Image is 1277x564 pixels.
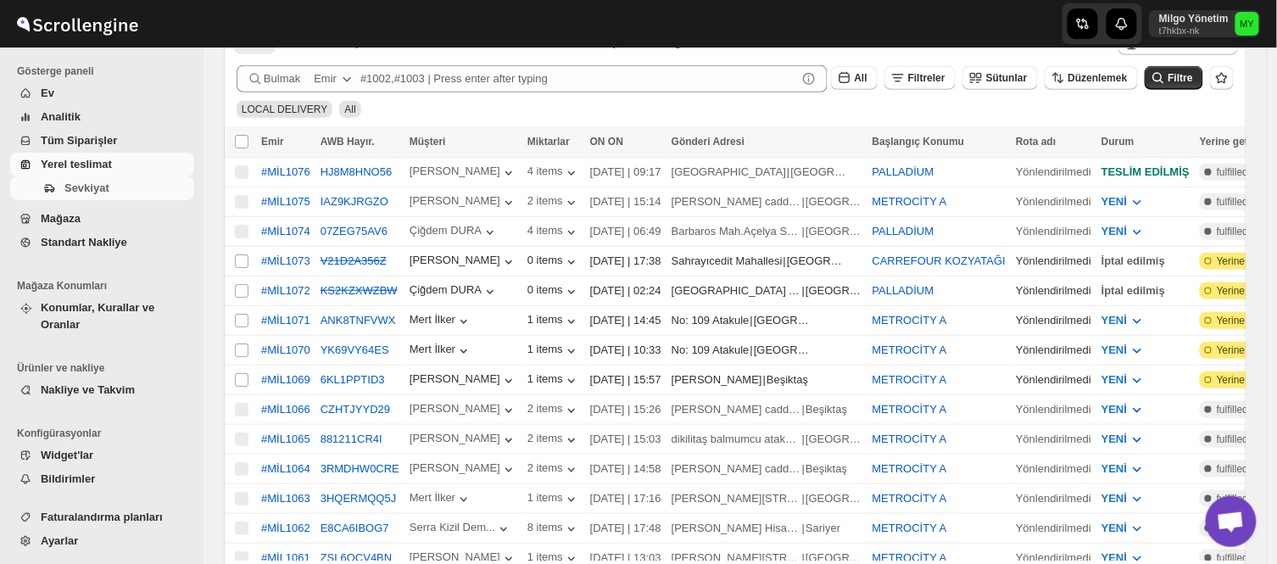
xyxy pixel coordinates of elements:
div: Sariyer [806,520,840,537]
button: 1 items [527,491,580,508]
div: #MİL1070 [261,343,310,356]
span: Rota adı [1016,136,1056,148]
div: Yönlendirilmedi [1016,431,1091,448]
button: 1 items [527,313,580,330]
div: [PERSON_NAME] caddesi no 79 ulus [672,193,801,210]
button: Çiğdem DURA [410,224,499,241]
button: [PERSON_NAME] [410,432,517,449]
button: IAZ9KJRGZO [321,195,388,208]
span: Emir [261,136,284,148]
button: #MİL1065 [261,433,310,445]
span: YENİ [1101,373,1127,386]
span: fulfilled [1217,433,1248,446]
button: User menu [1149,10,1261,37]
button: Mert İlker [410,313,472,330]
button: METROCİTY A [873,373,947,386]
button: CARREFOUR KOZYATAĞI [873,254,1006,267]
div: [PERSON_NAME] caddesi no 79 ulus [672,401,801,418]
span: YENİ [1101,522,1127,534]
button: [PERSON_NAME] [410,372,517,389]
button: Mert İlker [410,343,472,360]
button: 4 items [527,165,580,181]
div: [DATE] | 14:58 [590,461,661,477]
button: YK69VY64ES [321,343,389,356]
span: Konfigürasyonlar [17,427,195,440]
button: #MİL1062 [261,522,310,534]
button: [PERSON_NAME] [410,402,517,419]
button: #MİL1064 [261,462,310,475]
div: [GEOGRAPHIC_DATA] [806,193,862,210]
div: [GEOGRAPHIC_DATA] [754,312,811,329]
span: Ayarlar [41,534,78,547]
div: | [672,342,862,359]
button: 2 items [527,402,580,419]
button: Filtre [1145,66,1203,90]
div: Serra Kizil Dem... [410,521,495,533]
div: Çiğdem DURA [410,283,499,300]
button: METROCİTY A [873,195,947,208]
button: All [831,66,878,90]
div: | [672,431,862,448]
button: 6KL1PPTID3 [321,373,385,386]
div: #MİL1076 [261,165,310,178]
button: 3RMDHW0CRE [321,462,399,475]
button: Bildirimler [10,467,194,491]
button: METROCİTY A [873,492,947,505]
div: [GEOGRAPHIC_DATA] [806,431,862,448]
div: | [672,193,862,210]
button: 0 items [527,283,580,300]
div: [PERSON_NAME][STREET_ADDRESS][PERSON_NAME] [672,490,801,507]
button: 0 items [527,254,580,271]
div: Beşiktaş [767,371,808,388]
div: No: 109 Atakule [672,312,750,329]
button: #MİL1063 [261,492,310,505]
span: Faturalandırma planları [41,511,163,523]
span: Düzenlemek [1068,72,1128,84]
span: Ürünler ve nakliye [17,361,195,375]
span: YENİ [1101,225,1127,237]
div: 4 items [527,224,580,241]
span: Nakliye ve Takvim [41,383,135,396]
button: E8CA6IBOG7 [321,522,389,534]
button: 881211CR4I [321,433,382,445]
button: METROCİTY A [873,522,947,534]
div: [DATE] | 15:14 [590,193,661,210]
button: [PERSON_NAME] [410,461,517,478]
button: Tüm Siparişler [10,129,194,153]
span: ON ON [590,136,623,148]
span: Başlangıç Konumu [873,136,965,148]
button: Mert İlker [410,491,472,508]
div: Yönlendirilmedi [1016,193,1091,210]
button: #MİL1071 [261,314,310,327]
button: [PERSON_NAME] [410,254,517,271]
span: YENİ [1101,433,1127,445]
div: Yönlendirilmedi [1016,371,1091,388]
div: Açık sohbet [1206,496,1257,547]
span: fulfilled [1217,195,1248,209]
div: [GEOGRAPHIC_DATA] [806,490,862,507]
button: #MİL1075 [261,195,310,208]
span: Gösterge paneli [17,64,195,78]
div: İptal edilmiş [1101,282,1190,299]
div: Yönlendirilmedi [1016,520,1091,537]
div: [DATE] | 17:38 [590,253,661,270]
button: V21D2A356Z [321,254,387,267]
button: 2 items [527,194,580,211]
div: [DATE] | 06:49 [590,223,661,240]
div: | [672,253,862,270]
div: [DATE] | 02:24 [590,282,661,299]
div: Yönlendirilmedi [1016,253,1091,270]
button: METROCİTY A [873,462,947,475]
span: Yerine getirme [1200,136,1270,148]
span: fulfilled [1217,492,1248,505]
button: 07ZEG75AV6 [321,225,388,237]
span: YENİ [1101,492,1127,505]
button: Ev [10,81,194,105]
div: [GEOGRAPHIC_DATA] Açelya Sokak Ağaoğlu Moontown Sitesi A1-2 Blok D:8 [672,282,801,299]
div: Yönlendirilmedi [1016,164,1091,181]
div: #MİL1073 [261,254,310,267]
